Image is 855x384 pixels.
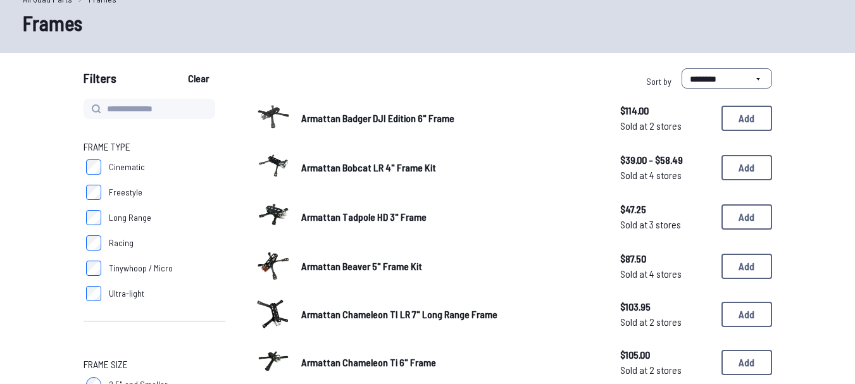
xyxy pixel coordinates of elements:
[109,211,151,224] span: Long Range
[620,103,711,118] span: $114.00
[256,148,291,187] a: image
[620,266,711,282] span: Sold at 4 stores
[256,99,291,138] a: image
[620,362,711,378] span: Sold at 2 stores
[301,355,600,370] a: Armattan Chameleon Ti 6" Frame
[86,210,101,225] input: Long Range
[620,314,711,330] span: Sold at 2 stores
[256,99,291,134] img: image
[301,160,600,175] a: Armattan Bobcat LR 4" Frame Kit
[620,299,711,314] span: $103.95
[620,202,711,217] span: $47.25
[620,118,711,133] span: Sold at 2 stores
[682,68,772,89] select: Sort by
[721,302,772,327] button: Add
[301,209,600,225] a: Armattan Tadpole HD 3" Frame
[301,307,600,322] a: Armattan Chameleon TI LR 7" Long Range Frame
[109,161,145,173] span: Cinematic
[721,155,772,180] button: Add
[109,186,142,199] span: Freestyle
[86,261,101,276] input: Tinywhoop / Micro
[84,68,116,94] span: Filters
[721,204,772,230] button: Add
[301,161,436,173] span: Armattan Bobcat LR 4" Frame Kit
[721,106,772,131] button: Add
[301,308,497,320] span: Armattan Chameleon TI LR 7" Long Range Frame
[301,111,600,126] a: Armattan Badger DJI Edition 6" Frame
[301,211,427,223] span: Armattan Tadpole HD 3" Frame
[256,197,291,233] img: image
[86,159,101,175] input: Cinematic
[86,185,101,200] input: Freestyle
[256,343,291,382] a: image
[301,260,422,272] span: Armattan Beaver 5" Frame Kit
[256,148,291,183] img: image
[256,299,291,329] img: image
[256,197,291,237] a: image
[256,343,291,378] img: image
[620,217,711,232] span: Sold at 3 stores
[84,357,128,372] span: Frame Size
[301,356,436,368] span: Armattan Chameleon Ti 6" Frame
[620,168,711,183] span: Sold at 4 stores
[620,251,711,266] span: $87.50
[177,68,220,89] button: Clear
[620,347,711,362] span: $105.00
[109,237,134,249] span: Racing
[109,262,173,275] span: Tinywhoop / Micro
[109,287,144,300] span: Ultra-light
[86,235,101,251] input: Racing
[721,254,772,279] button: Add
[256,247,291,282] img: image
[84,139,130,154] span: Frame Type
[23,8,833,38] h1: Frames
[620,152,711,168] span: $39.00 - $58.49
[646,76,671,87] span: Sort by
[256,247,291,286] a: image
[301,112,454,124] span: Armattan Badger DJI Edition 6" Frame
[721,350,772,375] button: Add
[86,286,101,301] input: Ultra-light
[301,259,600,274] a: Armattan Beaver 5" Frame Kit
[256,296,291,333] a: image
